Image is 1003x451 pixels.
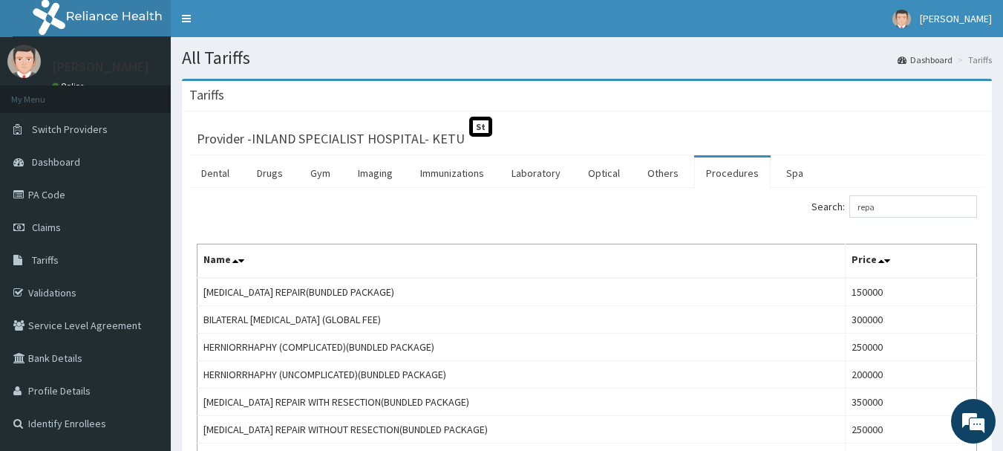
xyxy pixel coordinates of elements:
[846,244,977,279] th: Price
[32,221,61,234] span: Claims
[954,53,992,66] li: Tariffs
[846,306,977,334] td: 300000
[32,123,108,136] span: Switch Providers
[846,416,977,444] td: 250000
[694,158,771,189] a: Procedures
[189,88,224,102] h3: Tariffs
[636,158,690,189] a: Others
[849,195,977,218] input: Search:
[197,278,846,306] td: [MEDICAL_DATA] REPAIR(BUNDLED PACKAGE)
[197,334,846,361] td: HERNIORRHAPHY (COMPLICATED)(BUNDLED PACKAGE)
[346,158,405,189] a: Imaging
[197,361,846,389] td: HERNIORRHAPHY (UNCOMPLICATED)(BUNDLED PACKAGE)
[245,158,295,189] a: Drugs
[846,389,977,416] td: 350000
[52,60,149,74] p: [PERSON_NAME]
[846,278,977,306] td: 150000
[408,158,496,189] a: Immunizations
[189,158,241,189] a: Dental
[500,158,572,189] a: Laboratory
[298,158,342,189] a: Gym
[197,244,846,279] th: Name
[32,253,59,267] span: Tariffs
[197,132,465,146] h3: Provider - INLAND SPECIALIST HOSPITAL- KETU
[811,195,977,218] label: Search:
[920,12,992,25] span: [PERSON_NAME]
[469,117,492,137] span: St
[7,45,41,78] img: User Image
[846,361,977,389] td: 200000
[576,158,632,189] a: Optical
[52,81,88,91] a: Online
[892,10,911,28] img: User Image
[182,48,992,68] h1: All Tariffs
[197,306,846,334] td: BILATERAL [MEDICAL_DATA] (GLOBAL FEE)
[774,158,815,189] a: Spa
[898,53,953,66] a: Dashboard
[197,416,846,444] td: [MEDICAL_DATA] REPAIR WITHOUT RESECTION(BUNDLED PACKAGE)
[197,389,846,416] td: [MEDICAL_DATA] REPAIR WITH RESECTION(BUNDLED PACKAGE)
[32,155,80,169] span: Dashboard
[846,334,977,361] td: 250000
